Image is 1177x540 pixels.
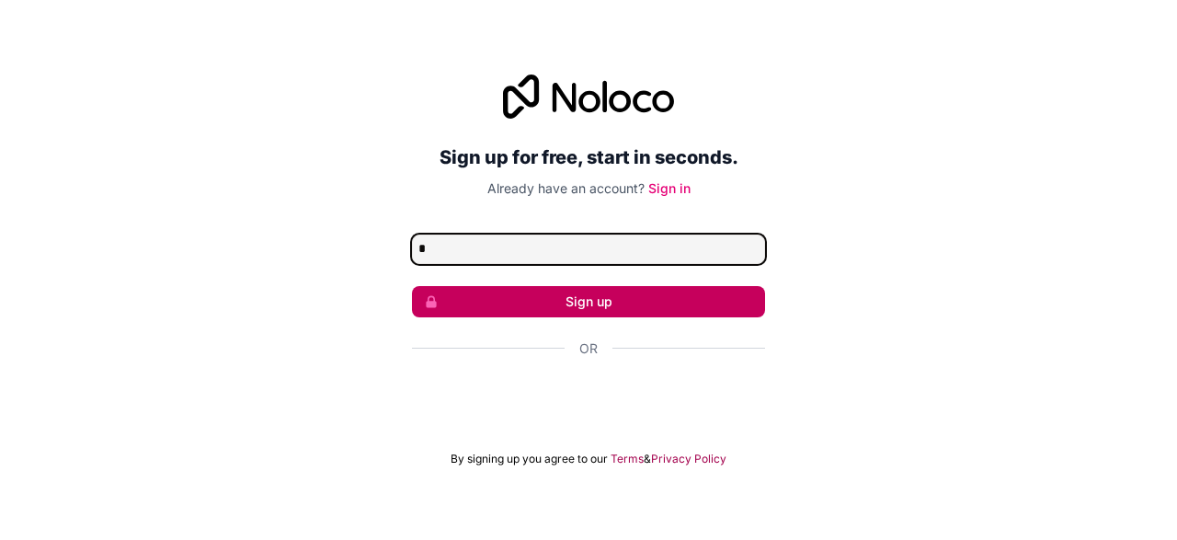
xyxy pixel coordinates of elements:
[412,286,765,317] button: Sign up
[648,180,691,196] a: Sign in
[451,452,608,466] span: By signing up you agree to our
[611,452,644,466] a: Terms
[412,141,765,174] h2: Sign up for free, start in seconds.
[644,452,651,466] span: &
[487,180,645,196] span: Already have an account?
[412,235,765,264] input: Email address
[579,339,598,358] span: Or
[403,378,774,419] iframe: Tombol Login dengan Google
[412,378,765,419] div: Login dengan Google. Dibuka di tab baru
[651,452,726,466] a: Privacy Policy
